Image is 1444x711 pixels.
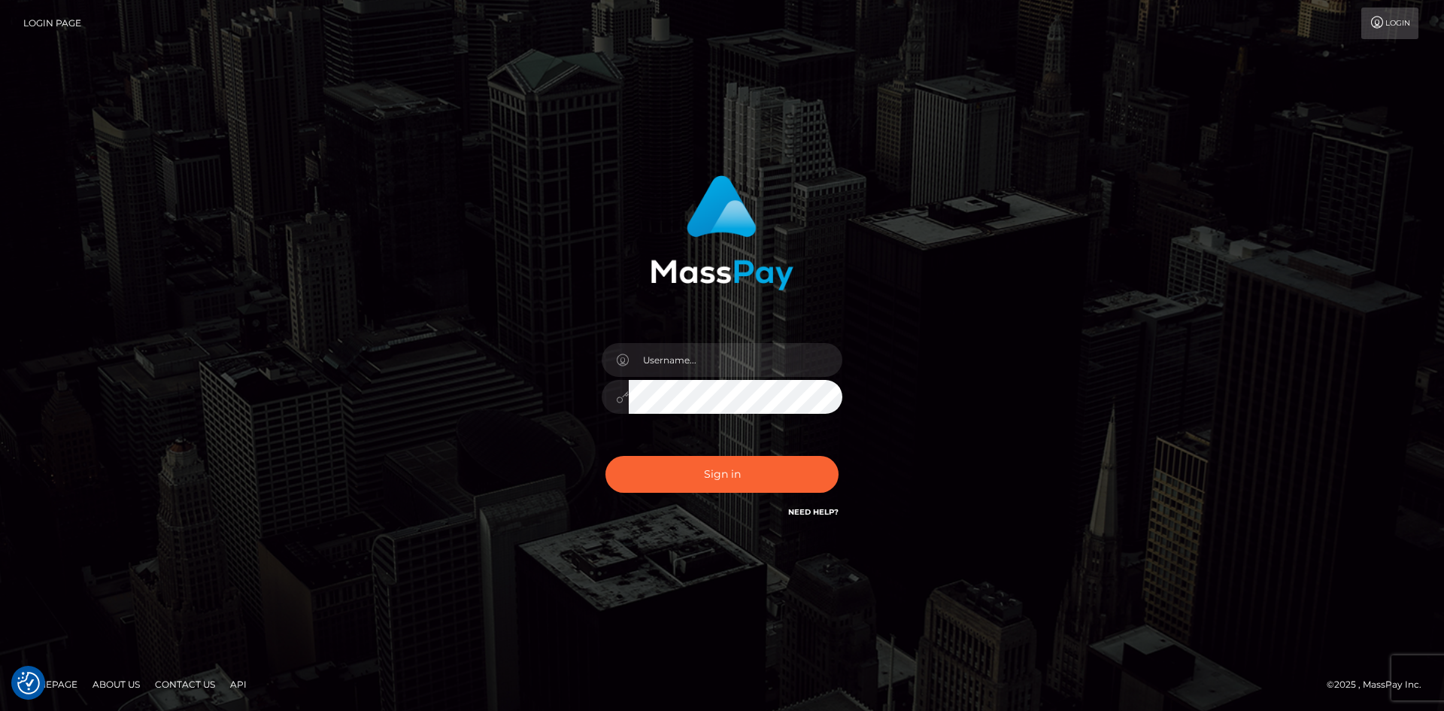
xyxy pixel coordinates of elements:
[224,673,253,696] a: API
[629,343,842,377] input: Username...
[605,456,839,493] button: Sign in
[651,175,793,290] img: MassPay Login
[788,507,839,517] a: Need Help?
[149,673,221,696] a: Contact Us
[23,8,81,39] a: Login Page
[1361,8,1418,39] a: Login
[1327,676,1433,693] div: © 2025 , MassPay Inc.
[17,672,40,694] img: Revisit consent button
[17,673,83,696] a: Homepage
[17,672,40,694] button: Consent Preferences
[86,673,146,696] a: About Us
